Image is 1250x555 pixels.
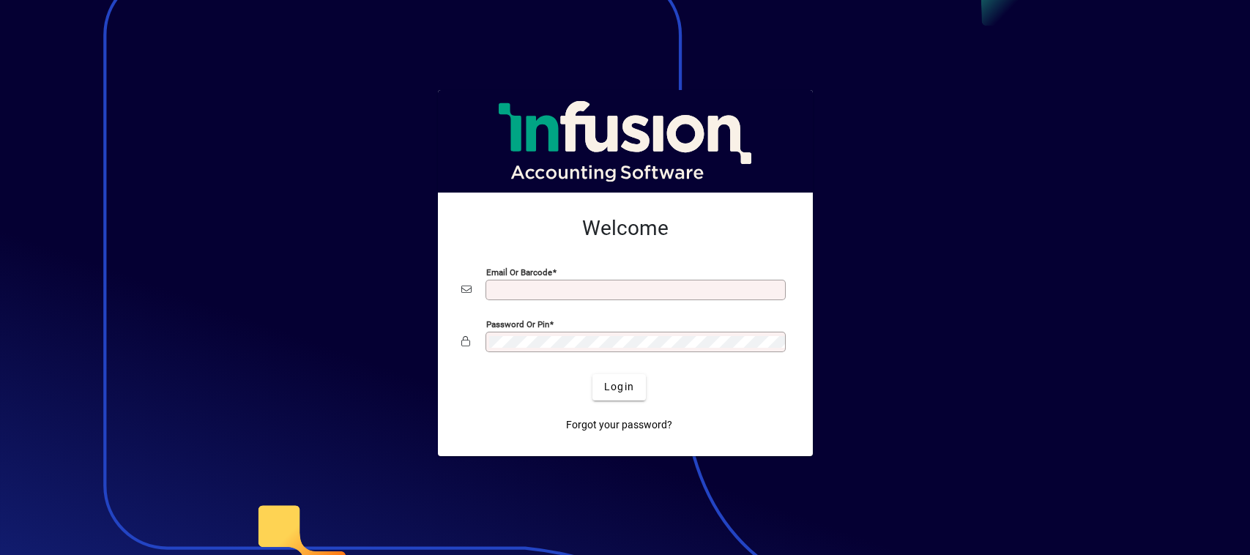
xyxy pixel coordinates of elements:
span: Forgot your password? [566,417,672,433]
h2: Welcome [461,216,789,241]
button: Login [592,374,646,401]
mat-label: Email or Barcode [486,267,552,277]
a: Forgot your password? [560,412,678,439]
mat-label: Password or Pin [486,319,549,329]
span: Login [604,379,634,395]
